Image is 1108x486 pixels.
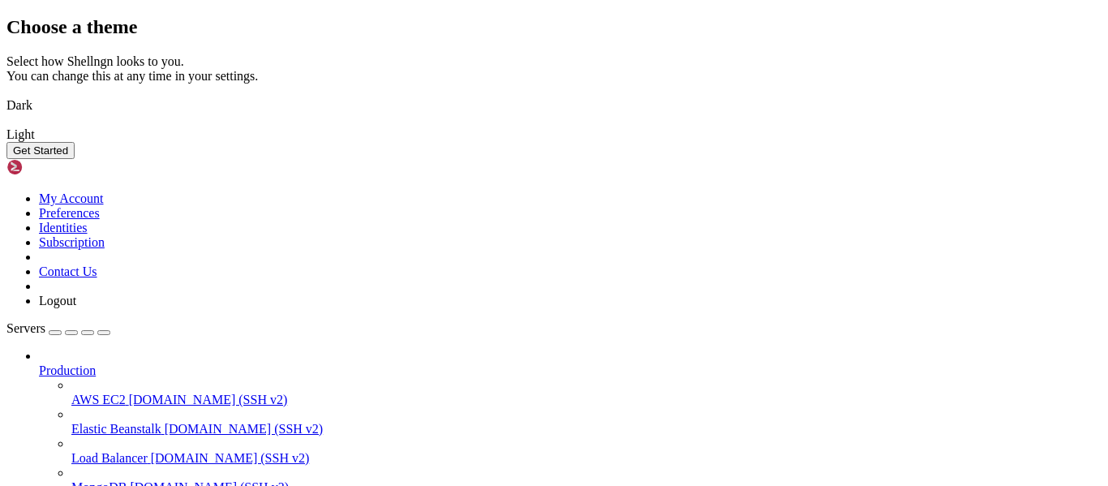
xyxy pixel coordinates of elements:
[71,437,1102,466] li: Load Balancer [DOMAIN_NAME] (SSH v2)
[129,393,288,406] span: [DOMAIN_NAME] (SSH v2)
[6,321,110,335] a: Servers
[71,393,1102,407] a: AWS EC2 [DOMAIN_NAME] (SSH v2)
[71,451,148,465] span: Load Balancer
[39,235,105,249] a: Subscription
[6,321,45,335] span: Servers
[39,221,88,234] a: Identities
[71,451,1102,466] a: Load Balancer [DOMAIN_NAME] (SSH v2)
[71,422,1102,437] a: Elastic Beanstalk [DOMAIN_NAME] (SSH v2)
[71,393,126,406] span: AWS EC2
[71,407,1102,437] li: Elastic Beanstalk [DOMAIN_NAME] (SSH v2)
[6,98,1102,113] div: Dark
[71,422,161,436] span: Elastic Beanstalk
[39,363,1102,378] a: Production
[6,159,100,175] img: Shellngn
[165,422,324,436] span: [DOMAIN_NAME] (SSH v2)
[6,127,1102,142] div: Light
[39,206,100,220] a: Preferences
[6,142,75,159] button: Get Started
[39,363,96,377] span: Production
[6,54,1102,84] div: Select how Shellngn looks to you. You can change this at any time in your settings.
[151,451,310,465] span: [DOMAIN_NAME] (SSH v2)
[39,265,97,278] a: Contact Us
[39,191,104,205] a: My Account
[71,378,1102,407] li: AWS EC2 [DOMAIN_NAME] (SSH v2)
[6,16,1102,38] h2: Choose a theme
[39,294,76,308] a: Logout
